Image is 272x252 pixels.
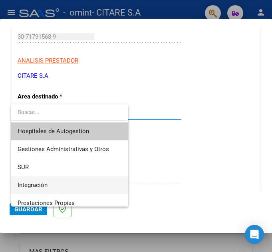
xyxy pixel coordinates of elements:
span: Integración [18,181,48,189]
span: Prestaciones Propias [18,199,75,207]
div: Open Intercom Messenger [245,225,264,244]
span: SUR [18,163,29,171]
input: dropdown search [11,104,127,120]
span: Gestiones Administrativas y Otros [18,146,109,153]
span: Hospitales de Autogestión [18,128,89,135]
